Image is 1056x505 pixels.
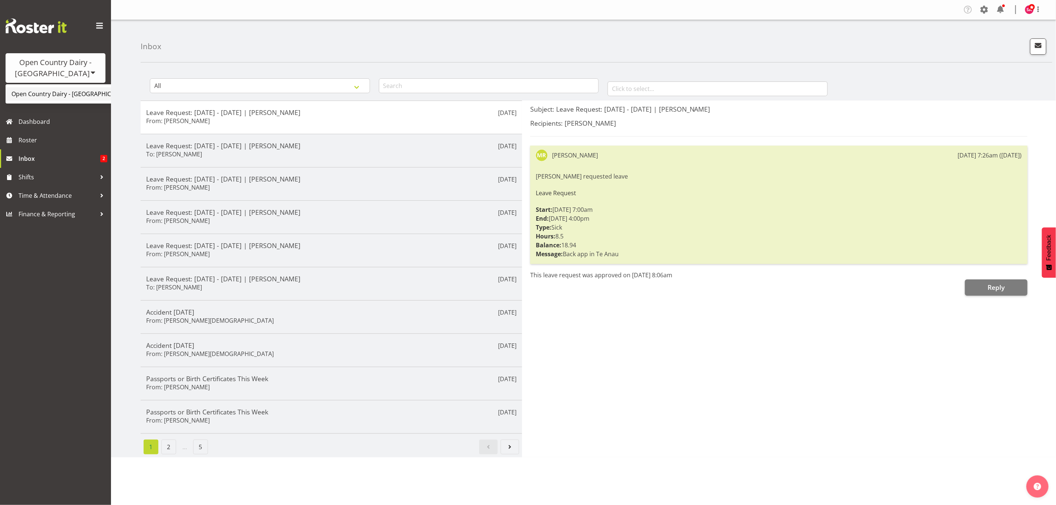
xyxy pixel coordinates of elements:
h6: From: [PERSON_NAME] [146,117,210,125]
input: Search [379,78,599,93]
h5: Accident [DATE] [146,308,517,316]
h5: Accident [DATE] [146,341,517,349]
p: [DATE] [498,142,517,150]
strong: Type: [536,223,551,231]
h6: From: [PERSON_NAME] [146,383,210,391]
strong: End: [536,214,549,223]
p: [DATE] [498,275,517,284]
div: [PERSON_NAME] requested leave [DATE] 7:00am [DATE] 4:00pm Sick 8.5 18.94 Back app in Te Anau [536,170,1022,260]
span: Shifts [19,172,96,183]
h6: From: [PERSON_NAME] [146,417,210,424]
a: Page 5. [193,440,208,454]
strong: Hours: [536,232,555,240]
a: Next page [501,440,519,454]
a: Previous page [479,440,498,454]
img: stacey-allen7479.jpg [1025,5,1034,14]
span: Feedback [1046,235,1052,261]
button: Feedback - Show survey [1042,227,1056,278]
h5: Leave Request: [DATE] - [DATE] | [PERSON_NAME] [146,275,517,283]
h6: From: [PERSON_NAME][DEMOGRAPHIC_DATA] [146,317,274,324]
button: Reply [965,279,1028,296]
h6: From: [PERSON_NAME][DEMOGRAPHIC_DATA] [146,350,274,357]
h6: To: [PERSON_NAME] [146,150,202,158]
p: [DATE] [498,374,517,383]
input: Click to select... [608,81,828,96]
img: Rosterit website logo [6,18,67,33]
h6: From: [PERSON_NAME] [146,250,210,258]
span: Finance & Reporting [19,209,96,220]
h5: Subject: Leave Request: [DATE] - [DATE] | [PERSON_NAME] [530,105,1028,113]
p: [DATE] [498,308,517,317]
span: Dashboard [19,116,107,127]
h5: Passports or Birth Certificates This Week [146,374,517,383]
h6: From: [PERSON_NAME] [146,184,210,191]
p: [DATE] [498,341,517,350]
img: help-xxl-2.png [1034,483,1041,490]
strong: Start: [536,206,552,214]
span: Inbox [19,153,100,164]
span: Roster [19,135,107,146]
img: mikayla-rangi7450.jpg [536,149,548,161]
h5: Recipients: [PERSON_NAME] [530,119,1028,127]
h5: Leave Request: [DATE] - [DATE] | [PERSON_NAME] [146,241,517,250]
p: [DATE] [498,175,517,184]
p: [DATE] [498,241,517,250]
span: This leave request was approved on [DATE] 8:06am [530,271,672,279]
span: Reply [988,283,1005,292]
h6: To: [PERSON_NAME] [146,284,202,291]
a: Page 2. [161,440,176,454]
h5: Leave Request: [DATE] - [DATE] | [PERSON_NAME] [146,208,517,216]
span: 2 [100,155,107,162]
h6: From: [PERSON_NAME] [146,217,210,224]
span: Time & Attendance [19,190,96,201]
p: [DATE] [498,108,517,117]
h5: Leave Request: [DATE] - [DATE] | [PERSON_NAME] [146,142,517,150]
div: [PERSON_NAME] [552,151,598,160]
strong: Balance: [536,241,561,249]
p: [DATE] [498,208,517,217]
a: Open Country Dairy - [GEOGRAPHIC_DATA] [6,87,148,101]
h6: Leave Request [536,190,1022,196]
h5: Passports or Birth Certificates This Week [146,408,517,416]
div: Open Country Dairy - [GEOGRAPHIC_DATA] [13,57,98,79]
div: [DATE] 7:26am ([DATE]) [958,151,1022,160]
h5: Leave Request: [DATE] - [DATE] | [PERSON_NAME] [146,108,517,116]
strong: Message: [536,250,563,258]
h5: Leave Request: [DATE] - [DATE] | [PERSON_NAME] [146,175,517,183]
p: [DATE] [498,408,517,417]
h4: Inbox [141,42,161,51]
